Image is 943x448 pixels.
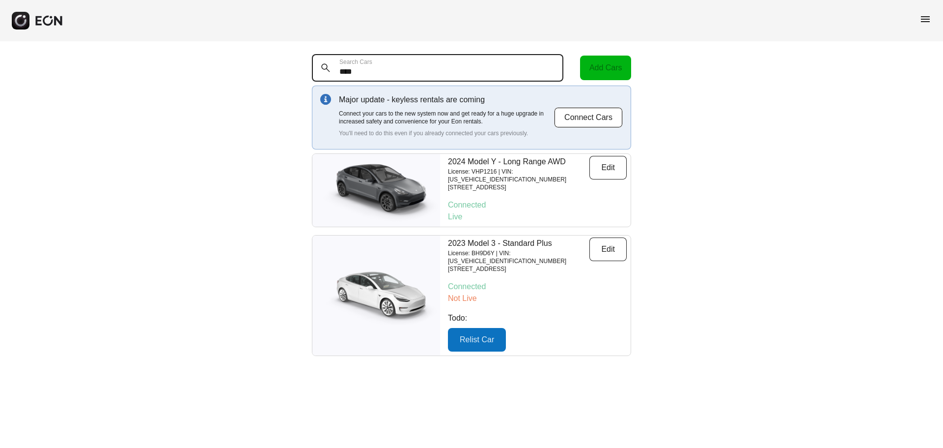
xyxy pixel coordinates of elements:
p: Major update - keyless rentals are coming [339,94,554,106]
p: Connected [448,281,627,293]
label: Search Cars [339,58,372,66]
span: menu [919,13,931,25]
p: 2024 Model Y - Long Range AWD [448,156,589,168]
p: [STREET_ADDRESS] [448,265,589,273]
p: [STREET_ADDRESS] [448,183,589,191]
p: Not Live [448,293,627,304]
p: Connect your cars to the new system now and get ready for a huge upgrade in increased safety and ... [339,110,554,125]
p: 2023 Model 3 - Standard Plus [448,238,589,249]
p: License: VHP1216 | VIN: [US_VEHICLE_IDENTIFICATION_NUMBER] [448,168,589,183]
button: Edit [589,238,627,261]
button: Connect Cars [554,107,623,128]
p: Live [448,211,627,223]
img: car [312,158,440,222]
button: Edit [589,156,627,179]
img: info [320,94,331,105]
img: car [312,264,440,328]
p: You'll need to do this even if you already connected your cars previously. [339,129,554,137]
p: License: BH9D6Y | VIN: [US_VEHICLE_IDENTIFICATION_NUMBER] [448,249,589,265]
p: Connected [448,199,627,211]
p: Todo: [448,312,627,324]
button: Relist Car [448,328,506,352]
